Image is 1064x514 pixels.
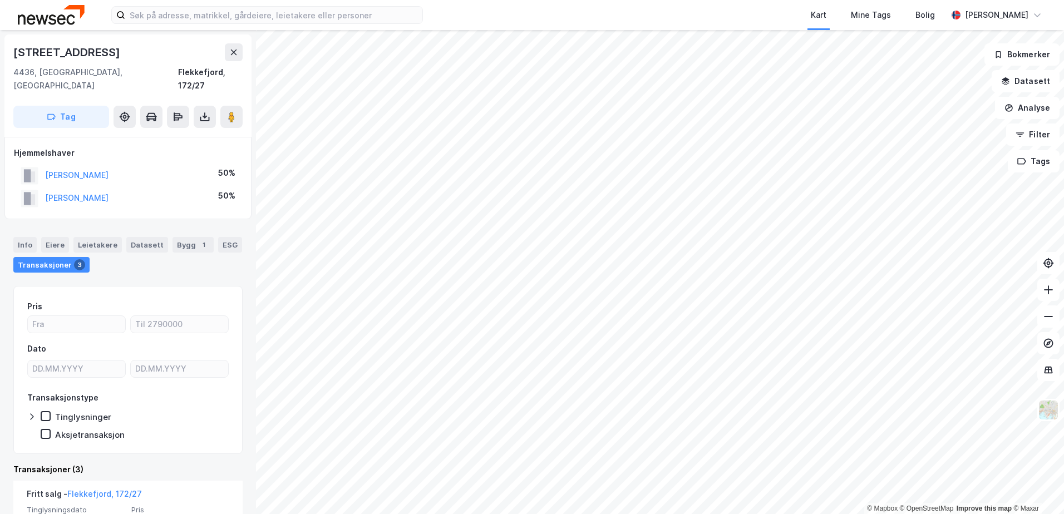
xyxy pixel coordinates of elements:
[67,489,142,498] a: Flekkefjord, 172/27
[73,237,122,253] div: Leietakere
[218,237,242,253] div: ESG
[27,342,46,355] div: Dato
[55,429,125,440] div: Aksjetransaksjon
[13,66,178,92] div: 4436, [GEOGRAPHIC_DATA], [GEOGRAPHIC_DATA]
[125,7,422,23] input: Søk på adresse, matrikkel, gårdeiere, leietakere eller personer
[27,300,42,313] div: Pris
[984,43,1060,66] button: Bokmerker
[867,505,898,512] a: Mapbox
[218,166,235,180] div: 50%
[13,237,37,253] div: Info
[178,66,243,92] div: Flekkefjord, 172/27
[811,8,826,22] div: Kart
[965,8,1028,22] div: [PERSON_NAME]
[173,237,214,253] div: Bygg
[131,360,228,377] input: DD.MM.YYYY
[1038,399,1059,421] img: Z
[41,237,69,253] div: Eiere
[27,391,98,404] div: Transaksjonstype
[13,106,109,128] button: Tag
[900,505,954,512] a: OpenStreetMap
[1008,150,1060,172] button: Tags
[992,70,1060,92] button: Datasett
[218,189,235,202] div: 50%
[126,237,168,253] div: Datasett
[27,487,142,505] div: Fritt salg -
[13,257,90,273] div: Transaksjoner
[1006,123,1060,146] button: Filter
[1008,461,1064,514] div: Kontrollprogram for chat
[18,5,85,24] img: newsec-logo.f6e21ccffca1b3a03d2d.png
[957,505,1012,512] a: Improve this map
[13,463,243,476] div: Transaksjoner (3)
[14,146,242,160] div: Hjemmelshaver
[28,360,125,377] input: DD.MM.YYYY
[995,97,1060,119] button: Analyse
[131,316,228,333] input: Til 2790000
[915,8,935,22] div: Bolig
[28,316,125,333] input: Fra
[1008,461,1064,514] iframe: Chat Widget
[55,412,111,422] div: Tinglysninger
[851,8,891,22] div: Mine Tags
[74,259,85,270] div: 3
[198,239,209,250] div: 1
[13,43,122,61] div: [STREET_ADDRESS]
